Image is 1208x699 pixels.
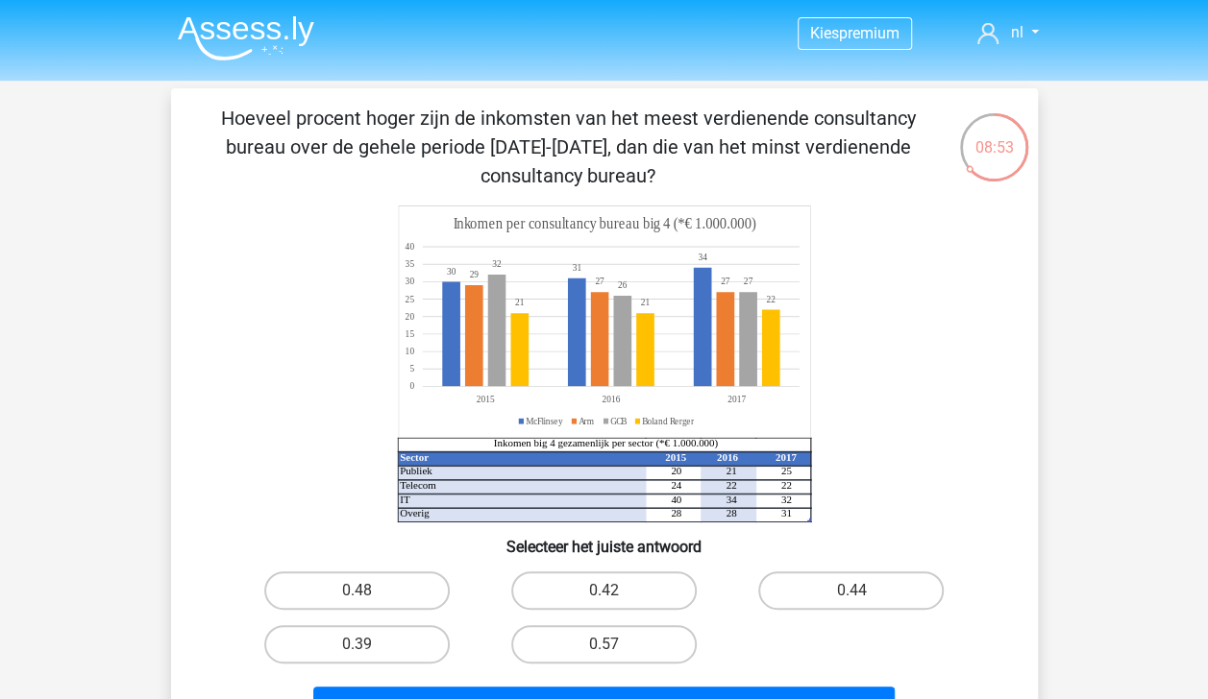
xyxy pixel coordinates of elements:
[970,21,1046,44] a: nl
[405,276,414,287] tspan: 30
[446,265,456,277] tspan: 30
[665,451,686,463] tspan: 2015
[409,363,414,374] tspan: 5
[405,310,414,322] tspan: 20
[595,276,729,287] tspan: 2727
[202,522,1007,556] h6: Selecteer het juiste antwoord
[780,494,791,505] tspan: 32
[780,507,791,518] tspan: 31
[671,507,681,518] tspan: 28
[492,258,502,270] tspan: 32
[766,293,775,304] tspan: 22
[671,494,681,505] tspan: 40
[642,415,695,426] tspan: Boland Rerger
[405,258,414,270] tspan: 35
[405,346,414,357] tspan: 10
[405,293,414,304] tspan: 25
[400,494,410,505] tspan: IT
[726,494,736,505] tspan: 34
[780,479,791,491] tspan: 22
[409,380,414,392] tspan: 0
[758,571,944,610] label: 0.44
[726,479,736,491] tspan: 22
[698,252,707,263] tspan: 34
[610,415,628,426] tspan: GCB
[264,625,450,663] label: 0.39
[671,479,681,491] tspan: 24
[726,465,736,476] tspan: 21
[202,104,935,190] p: Hoeveel procent hoger zijn de inkomsten van het meest verdienende consultancy bureau over de gehe...
[476,394,745,405] tspan: 201520162017
[400,479,436,491] tspan: Telecom
[572,262,581,274] tspan: 31
[1010,23,1023,41] span: nl
[839,24,900,42] span: premium
[469,269,478,280] tspan: 29
[743,276,752,287] tspan: 27
[716,451,737,463] tspan: 2016
[671,465,681,476] tspan: 20
[405,241,414,253] tspan: 40
[493,437,718,449] tspan: Inkomen big 4 gezamenlijk per sector (*€ 1.000.000)
[178,15,314,60] img: Assessly
[958,111,1030,159] div: 08:53
[400,451,429,463] tspan: Sector
[511,625,697,663] label: 0.57
[400,465,432,476] tspan: Publiek
[617,279,627,291] tspan: 26
[514,297,649,308] tspan: 2121
[400,507,430,518] tspan: Overig
[526,415,563,426] tspan: McFlinsey
[775,451,796,463] tspan: 2017
[799,20,911,46] a: Kiespremium
[405,328,414,340] tspan: 15
[511,571,697,610] label: 0.42
[453,215,755,233] tspan: Inkomen per consultancy bureau big 4 (*€ 1.000.000)
[579,415,594,426] tspan: Arm
[264,571,450,610] label: 0.48
[780,465,791,476] tspan: 25
[726,507,736,518] tspan: 28
[810,24,839,42] span: Kies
